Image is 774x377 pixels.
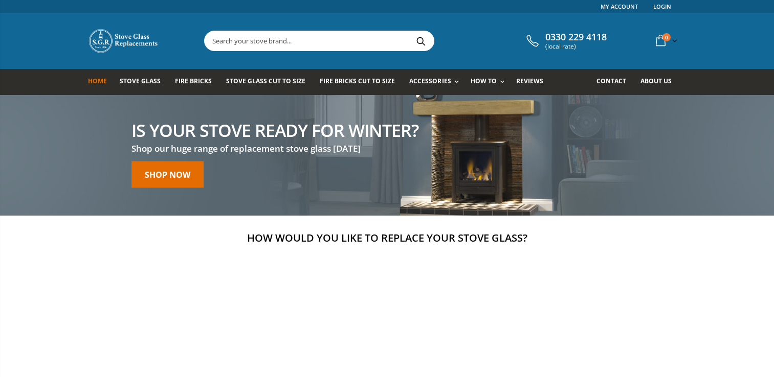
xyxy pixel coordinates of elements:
a: Home [88,69,115,95]
span: Reviews [516,77,543,85]
a: Stove Glass Cut To Size [226,69,313,95]
span: 0330 229 4118 [545,32,607,43]
a: Shop now [131,161,204,188]
h3: Shop our huge range of replacement stove glass [DATE] [131,143,418,155]
span: About us [640,77,672,85]
a: How To [471,69,510,95]
a: Contact [596,69,634,95]
a: About us [640,69,679,95]
span: Home [88,77,107,85]
span: 0 [662,33,671,41]
a: Fire Bricks [175,69,219,95]
h2: Is your stove ready for winter? [131,122,418,139]
a: 0330 229 4118 (local rate) [524,32,607,50]
a: Fire Bricks Cut To Size [320,69,403,95]
span: Stove Glass [120,77,161,85]
span: How To [471,77,497,85]
span: Fire Bricks Cut To Size [320,77,395,85]
img: Stove Glass Replacement [88,28,160,54]
span: Contact [596,77,626,85]
button: Search [410,31,433,51]
span: Fire Bricks [175,77,212,85]
span: Stove Glass Cut To Size [226,77,305,85]
input: Search your stove brand... [205,31,548,51]
a: Stove Glass [120,69,168,95]
a: Accessories [409,69,463,95]
a: 0 [652,31,679,51]
h2: How would you like to replace your stove glass? [88,231,687,245]
a: Reviews [516,69,551,95]
span: Accessories [409,77,451,85]
span: (local rate) [545,43,607,50]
